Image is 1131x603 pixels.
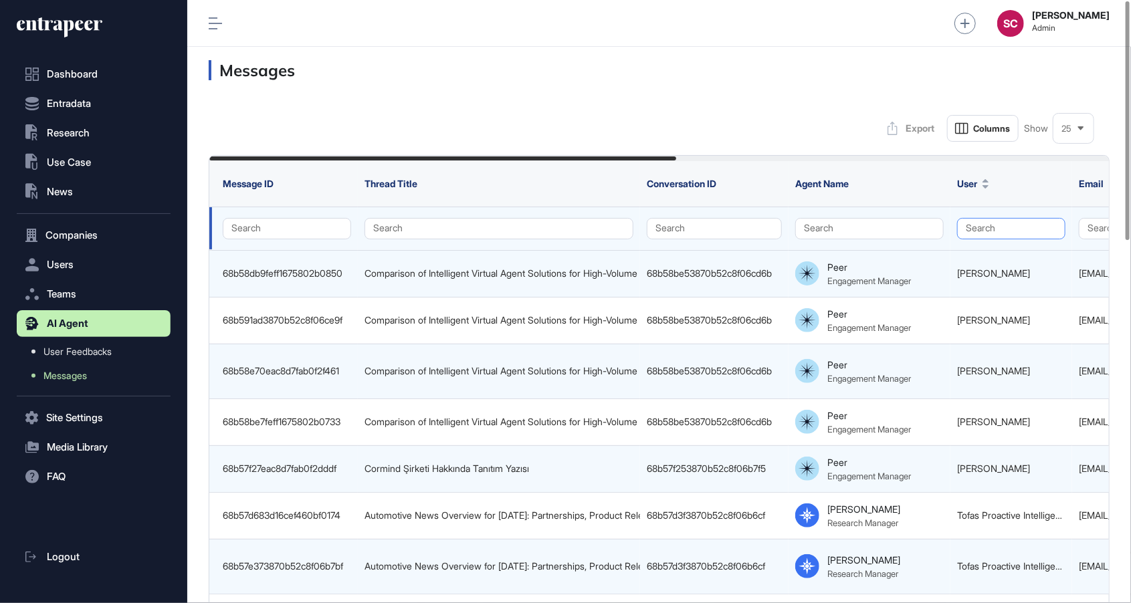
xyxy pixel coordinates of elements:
[1079,178,1104,190] span: Email
[223,561,351,572] div: 68b57e373870b52c8f06b7bf
[17,281,171,308] button: Teams
[17,149,171,176] button: Use Case
[957,267,1030,279] a: [PERSON_NAME]
[647,178,716,189] span: Conversation ID
[223,510,351,521] div: 68b57d683d16cef460bf0174
[880,115,942,142] button: Export
[17,434,171,461] button: Media Library
[973,124,1010,134] span: Columns
[43,370,87,381] span: Messages
[827,554,900,566] div: [PERSON_NAME]
[647,315,782,326] div: 68b58be53870b52c8f06cd6b
[827,471,911,481] div: Engagement Manager
[47,187,73,197] span: News
[1032,10,1110,21] strong: [PERSON_NAME]
[957,178,977,190] span: User
[17,310,171,337] button: AI Agent
[957,178,989,190] button: User
[947,115,1019,142] button: Columns
[47,157,91,168] span: Use Case
[47,471,66,482] span: FAQ
[47,318,88,329] span: AI Agent
[997,10,1024,37] button: SC
[647,268,782,279] div: 68b58be53870b52c8f06cd6b
[827,410,847,421] div: Peer
[223,218,351,239] button: Search
[17,463,171,490] button: FAQ
[827,424,911,435] div: Engagement Manager
[47,69,98,80] span: Dashboard
[827,503,900,515] div: [PERSON_NAME]
[223,463,351,474] div: 68b57f27eac8d7fab0f2dddf
[223,416,351,427] div: 68b58be7feff1675802b0733
[17,61,171,88] a: Dashboard
[795,218,944,239] button: Search
[17,90,171,117] button: Entradata
[365,463,633,474] div: Cormind Şirketi Hakkında Tanıtım Yazısı
[365,510,633,521] div: Automotive News Overview for [DATE]: Partnerships, Product Releases, Investment and M&A News, Reg...
[957,314,1030,326] a: [PERSON_NAME]
[17,120,171,146] button: Research
[47,128,90,138] span: Research
[365,218,633,239] button: Search
[223,178,274,189] span: Message ID
[827,308,847,320] div: Peer
[795,178,849,189] span: Agent Name
[17,251,171,278] button: Users
[46,412,103,423] span: Site Settings
[17,404,171,431] button: Site Settings
[957,416,1030,427] a: [PERSON_NAME]
[957,365,1030,376] a: [PERSON_NAME]
[365,178,417,189] span: Thread Title
[827,261,847,273] div: Peer
[647,218,782,239] button: Search
[365,268,633,279] div: Comparison of Intelligent Virtual Agent Solutions for High-Volume Banking Operations
[23,340,171,364] a: User Feedbacks
[827,275,911,286] div: Engagement Manager
[957,218,1065,239] button: Search
[365,315,633,326] div: Comparison of Intelligent Virtual Agent Solutions for High-Volume Banking Operations
[827,373,911,384] div: Engagement Manager
[223,366,351,376] div: 68b58e70eac8d7fab0f2f461
[17,544,171,570] a: Logout
[647,463,782,474] div: 68b57f253870b52c8f06b7f5
[47,442,108,453] span: Media Library
[827,322,911,333] div: Engagement Manager
[45,230,98,241] span: Companies
[17,178,171,205] button: News
[827,457,847,468] div: Peer
[47,552,80,562] span: Logout
[365,561,633,572] div: Automotive News Overview for [DATE]: Partnerships, Product Releases, Investment and M&A News, Reg...
[365,416,633,427] div: Comparison of Intelligent Virtual Agent Solutions for High-Volume Banking Operations
[647,366,782,376] div: 68b58be53870b52c8f06cd6b
[827,568,898,579] div: Research Manager
[957,463,1030,474] a: [PERSON_NAME]
[223,315,351,326] div: 68b591ad3870b52c8f06ce9f
[47,259,74,270] span: Users
[365,366,633,376] div: Comparison of Intelligent Virtual Agent Solutions for High-Volume Banking Operations
[827,517,898,528] div: Research Manager
[23,364,171,388] a: Messages
[1061,124,1071,134] span: 25
[1024,123,1048,134] span: Show
[43,346,112,357] span: User Feedbacks
[209,60,1110,80] h3: Messages
[47,98,91,109] span: Entradata
[17,222,171,249] button: Companies
[47,289,76,299] span: Teams
[647,416,782,427] div: 68b58be53870b52c8f06cd6b
[647,561,782,572] div: 68b57d3f3870b52c8f06b6cf
[1079,178,1116,190] button: Email
[223,268,351,279] div: 68b58db9feff1675802b0850
[647,510,782,521] div: 68b57d3f3870b52c8f06b6cf
[827,359,847,370] div: Peer
[1032,23,1110,33] span: Admin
